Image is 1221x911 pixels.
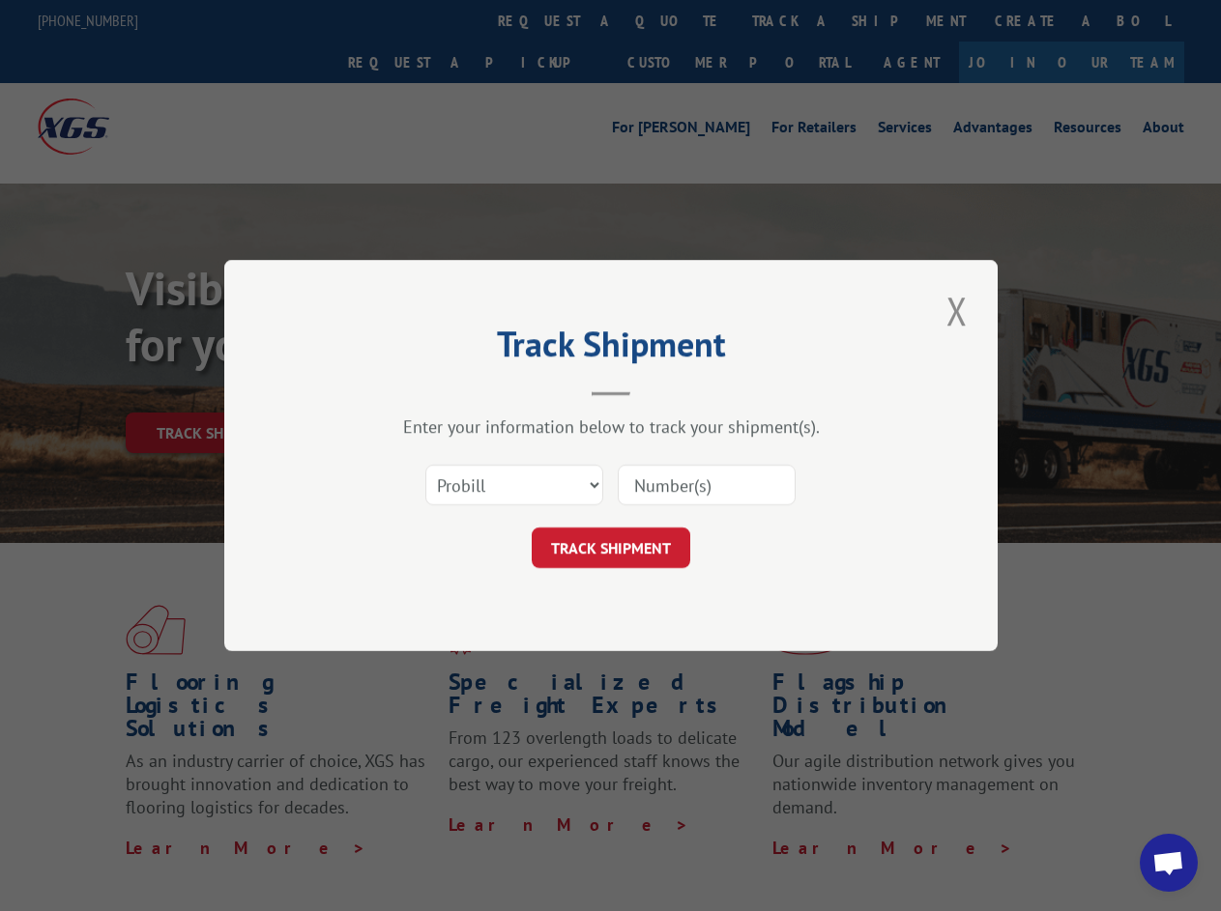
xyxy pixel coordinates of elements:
a: Open chat [1140,834,1198,892]
button: Close modal [941,284,974,337]
h2: Track Shipment [321,330,901,367]
button: TRACK SHIPMENT [532,527,690,568]
div: Enter your information below to track your shipment(s). [321,415,901,438]
input: Number(s) [618,465,796,505]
